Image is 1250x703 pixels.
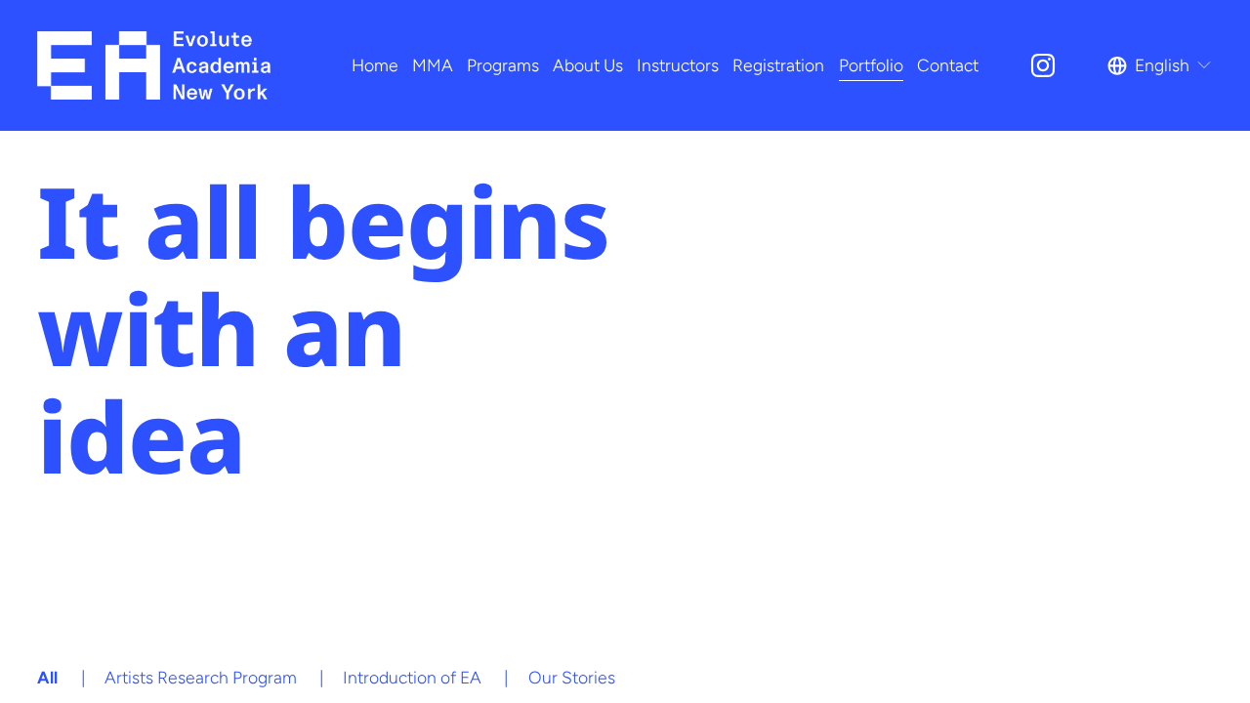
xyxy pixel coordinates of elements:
a: Instagram [1028,51,1058,80]
a: All [37,667,58,687]
a: folder dropdown [412,48,453,82]
a: Introduction of EA [343,667,481,687]
a: Instructors [637,48,719,82]
span: English [1135,50,1189,81]
span: | [319,667,324,687]
a: Portfolio [839,48,903,82]
span: MMA [412,50,453,81]
a: folder dropdown [467,48,539,82]
span: Programs [467,50,539,81]
a: Home [352,48,398,82]
span: | [81,667,86,687]
a: Contact [917,48,979,82]
a: Registration [732,48,824,82]
img: EA [37,31,271,100]
div: language picker [1107,48,1213,82]
a: About Us [553,48,623,82]
a: Our Stories [528,667,615,687]
span: | [504,667,509,687]
a: Artists Research Program [104,667,297,687]
span: It all begins with an idea [37,154,634,501]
